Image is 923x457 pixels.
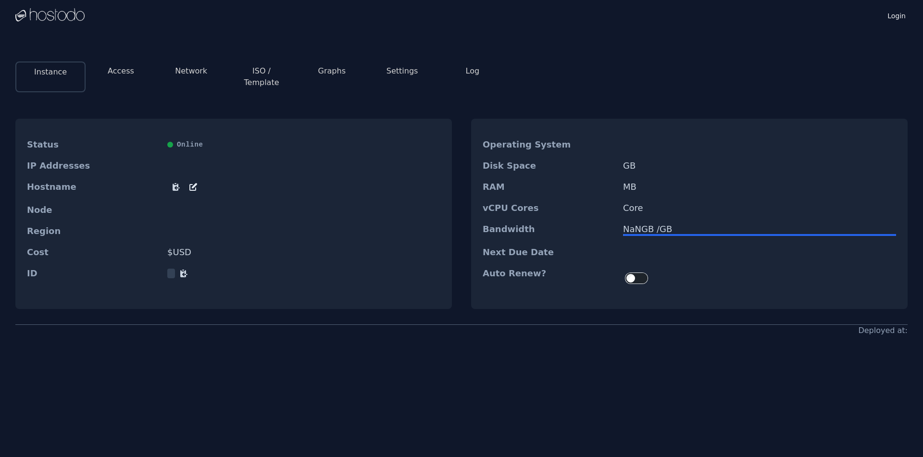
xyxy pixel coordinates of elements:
img: Logo [15,8,85,23]
dt: Status [27,140,160,149]
dt: vCPU Cores [483,203,615,213]
a: Login [886,9,908,21]
button: ISO / Template [234,65,289,88]
dt: IP Addresses [27,161,160,171]
dt: Hostname [27,182,160,194]
dt: Bandwidth [483,224,615,236]
dt: Next Due Date [483,247,615,257]
dt: Operating System [483,140,615,149]
dt: Node [27,205,160,215]
button: Network [175,65,207,77]
div: Deployed at: [858,325,908,336]
dd: MB [623,182,896,192]
button: Log [466,65,480,77]
div: NaN GB / GB [623,224,896,234]
button: Access [108,65,134,77]
button: Instance [34,66,67,78]
dd: $ USD [167,247,440,257]
dt: Disk Space [483,161,615,171]
dt: Region [27,226,160,236]
dt: RAM [483,182,615,192]
dt: Auto Renew? [483,269,615,288]
dd: Core [623,203,896,213]
button: Settings [387,65,418,77]
dd: GB [623,161,896,171]
div: Online [167,140,440,149]
dt: ID [27,269,160,278]
dt: Cost [27,247,160,257]
button: Graphs [318,65,346,77]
